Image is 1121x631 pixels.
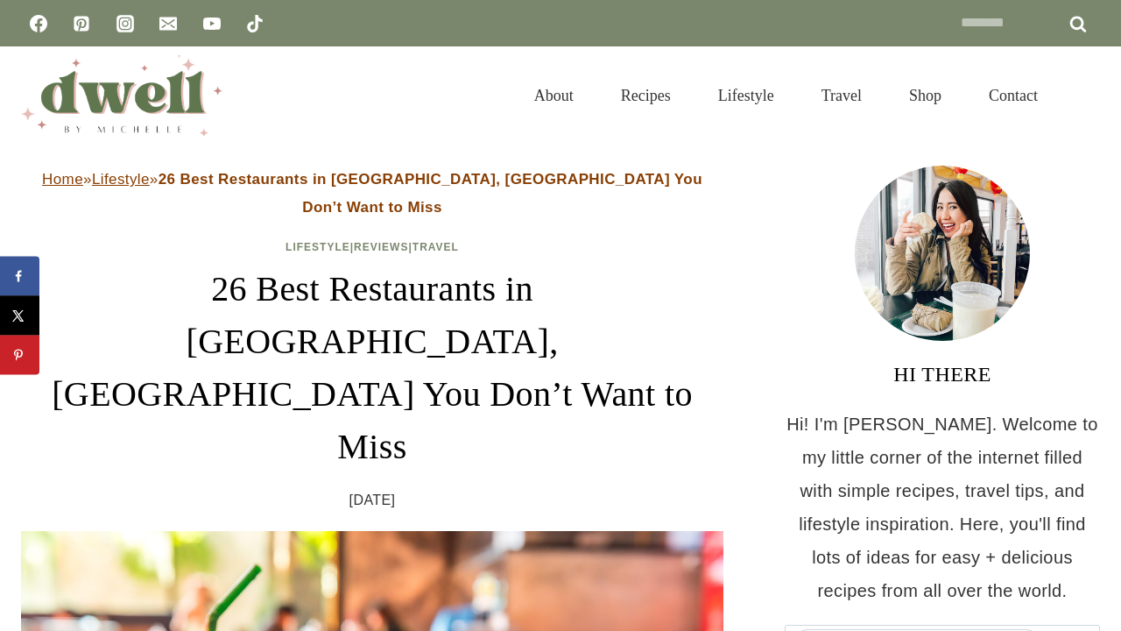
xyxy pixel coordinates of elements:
[965,65,1061,126] a: Contact
[237,6,272,41] a: TikTok
[286,241,350,253] a: Lifestyle
[194,6,229,41] a: YouTube
[597,65,694,126] a: Recipes
[798,65,885,126] a: Travel
[885,65,965,126] a: Shop
[42,171,83,188] a: Home
[64,6,99,41] a: Pinterest
[21,55,222,136] img: DWELL by michelle
[21,6,56,41] a: Facebook
[108,6,143,41] a: Instagram
[412,241,459,253] a: Travel
[159,171,702,216] strong: 26 Best Restaurants in [GEOGRAPHIC_DATA], [GEOGRAPHIC_DATA] You Don’t Want to Miss
[42,171,702,216] span: » »
[286,241,459,253] span: | |
[349,487,396,514] time: [DATE]
[92,171,150,188] a: Lifestyle
[1070,81,1100,110] button: View Search Form
[151,6,186,41] a: Email
[785,358,1100,390] h3: HI THERE
[354,241,408,253] a: Reviews
[21,263,723,473] h1: 26 Best Restaurants in [GEOGRAPHIC_DATA], [GEOGRAPHIC_DATA] You Don’t Want to Miss
[694,65,798,126] a: Lifestyle
[511,65,597,126] a: About
[785,408,1100,607] p: Hi! I'm [PERSON_NAME]. Welcome to my little corner of the internet filled with simple recipes, tr...
[511,65,1061,126] nav: Primary Navigation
